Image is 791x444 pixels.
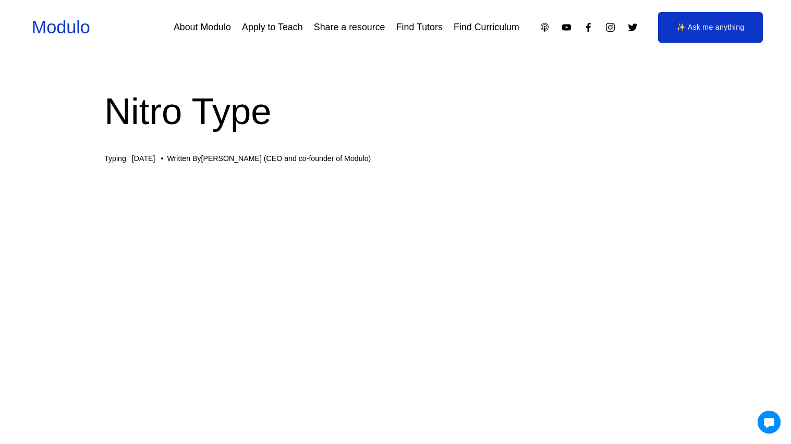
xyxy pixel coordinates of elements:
a: Apply to Teach [242,18,303,37]
a: Typing [104,154,126,163]
a: Modulo [32,17,90,37]
h1: Nitro Type [104,86,650,138]
a: [PERSON_NAME] (CEO and co-founder of Modulo) [201,154,371,163]
a: Find Curriculum [454,18,519,37]
a: Facebook [583,22,594,33]
a: ✨ Ask me anything [658,12,763,43]
span: [DATE] [132,154,155,163]
a: YouTube [561,22,572,33]
a: Apple Podcasts [539,22,550,33]
a: Twitter [627,22,638,33]
a: About Modulo [174,18,231,37]
a: Instagram [605,22,616,33]
a: Share a resource [314,18,385,37]
a: Find Tutors [396,18,443,37]
div: Written By [167,154,371,163]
